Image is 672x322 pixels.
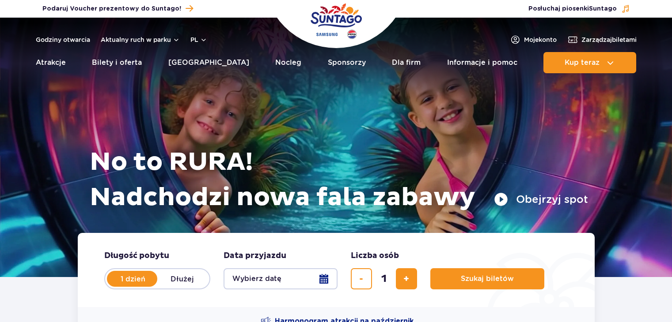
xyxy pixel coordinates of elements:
button: usuń bilet [351,268,372,289]
a: Sponsorzy [328,52,366,73]
a: Godziny otwarcia [36,35,90,44]
a: [GEOGRAPHIC_DATA] [168,52,249,73]
input: liczba biletów [373,268,395,289]
button: Kup teraz [543,52,636,73]
a: Zarządzajbiletami [567,34,637,45]
a: Informacje i pomoc [447,52,517,73]
span: Szukaj biletów [461,275,514,283]
span: Posłuchaj piosenki [528,4,617,13]
span: Liczba osób [351,251,399,261]
button: Aktualny ruch w parku [101,36,180,43]
button: Obejrzyj spot [494,192,588,206]
a: Dla firm [392,52,421,73]
span: Suntago [589,6,617,12]
button: dodaj bilet [396,268,417,289]
button: pl [190,35,207,44]
button: Wybierz datę [224,268,338,289]
span: Podaruj Voucher prezentowy do Suntago! [42,4,181,13]
h1: No to RURA! Nadchodzi nowa fala zabawy [90,145,588,215]
button: Szukaj biletów [430,268,544,289]
a: Nocleg [275,52,301,73]
label: Dłużej [157,270,208,288]
span: Moje konto [524,35,557,44]
span: Długość pobytu [104,251,169,261]
a: Mojekonto [510,34,557,45]
form: Planowanie wizyty w Park of Poland [78,233,595,307]
button: Posłuchaj piosenkiSuntago [528,4,630,13]
a: Atrakcje [36,52,66,73]
span: Data przyjazdu [224,251,286,261]
span: Kup teraz [565,59,600,67]
label: 1 dzień [108,270,158,288]
span: Zarządzaj biletami [581,35,637,44]
a: Bilety i oferta [92,52,142,73]
a: Podaruj Voucher prezentowy do Suntago! [42,3,193,15]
